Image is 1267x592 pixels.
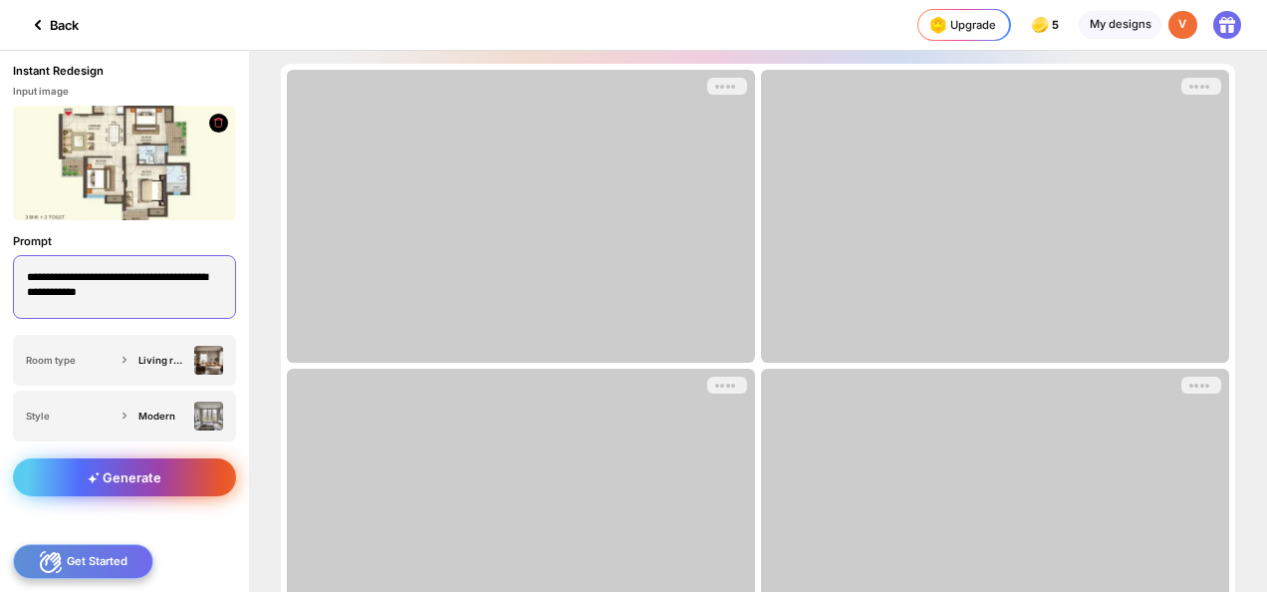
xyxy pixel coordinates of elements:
div: Upgrade [925,12,997,38]
div: Prompt [13,233,236,251]
div: V [1168,11,1197,40]
span: 5 [1052,19,1063,32]
div: Input image [13,86,236,99]
span: Generate [88,470,161,485]
div: Back [26,13,79,37]
div: My designs [1079,11,1161,40]
div: Style [26,411,117,422]
div: Room type [26,355,117,366]
img: upgrade-nav-btn-icon.gif [925,12,951,38]
div: Instant Redesign [13,64,104,78]
div: Get Started [13,544,153,579]
div: Modern [138,411,188,422]
div: Living room [138,355,188,366]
